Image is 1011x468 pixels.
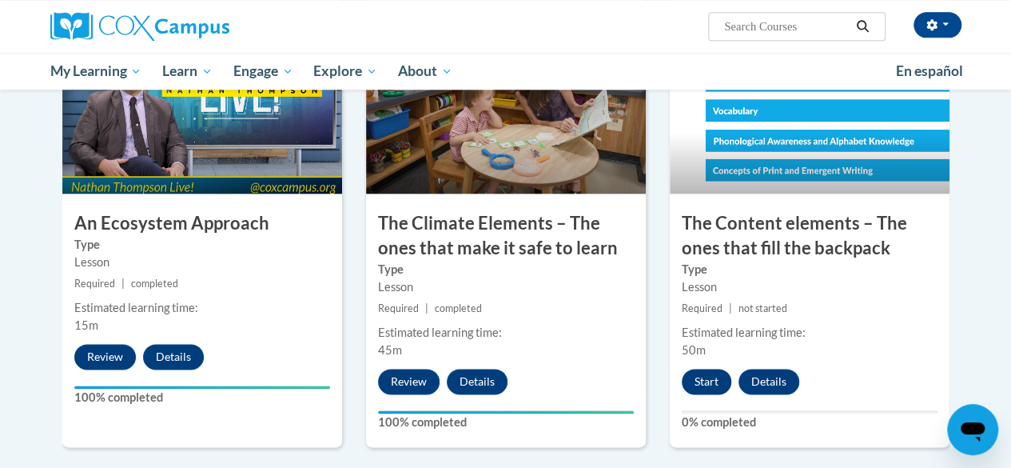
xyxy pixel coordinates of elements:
span: completed [435,302,482,314]
span: Required [74,278,115,290]
label: Type [74,236,330,254]
button: Details [447,369,507,394]
label: 100% completed [74,389,330,406]
button: Search [850,17,874,36]
div: Estimated learning time: [378,324,634,342]
a: About [388,53,463,90]
button: Review [378,369,440,394]
a: My Learning [40,53,153,90]
img: Course Image [62,34,342,194]
button: Review [74,344,136,370]
iframe: Button to launch messaging window [947,404,998,455]
label: Type [682,261,937,278]
div: Estimated learning time: [682,324,937,342]
label: 0% completed [682,414,937,431]
div: Your progress [74,386,330,389]
span: 45m [378,343,402,357]
span: My Learning [50,62,141,81]
div: Estimated learning time: [74,299,330,317]
h3: An Ecosystem Approach [62,211,342,236]
label: Type [378,261,634,278]
a: Explore [303,53,388,90]
a: Learn [152,53,223,90]
span: En español [896,62,963,79]
span: 50m [682,343,706,357]
span: | [729,302,732,314]
input: Search Courses [722,17,850,36]
span: completed [131,278,178,290]
a: Cox Campus [50,12,338,41]
h3: The Climate Elements – The ones that make it safe to learn [366,211,646,261]
h3: The Content elements – The ones that fill the backpack [670,211,949,261]
span: not started [738,302,787,314]
a: En español [886,54,973,88]
button: Start [682,369,731,394]
div: Lesson [378,278,634,296]
div: Lesson [74,254,330,271]
div: Your progress [378,410,634,414]
label: 100% completed [378,414,634,431]
button: Account Settings [913,12,961,38]
span: | [121,278,125,290]
img: Cox Campus [50,12,229,41]
button: Details [143,344,204,370]
img: Course Image [670,34,949,194]
div: Main menu [38,53,973,90]
span: Learn [162,62,213,81]
span: Required [378,302,419,314]
span: 15m [74,318,98,332]
span: Explore [313,62,377,81]
span: | [425,302,428,314]
span: Engage [233,62,293,81]
div: Lesson [682,278,937,296]
button: Details [738,369,799,394]
a: Engage [223,53,304,90]
img: Course Image [366,34,646,194]
span: About [398,62,452,81]
span: Required [682,302,722,314]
